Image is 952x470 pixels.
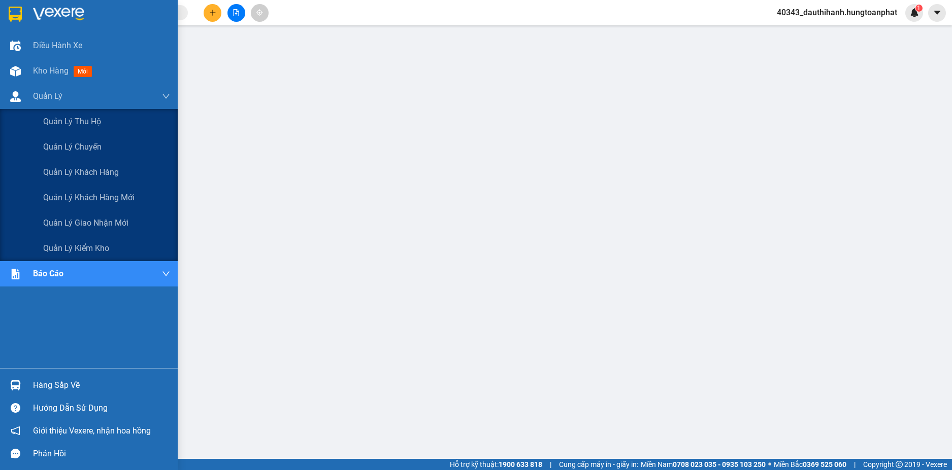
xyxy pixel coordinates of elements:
[43,191,135,204] span: Quản lý khách hàng mới
[10,41,21,51] img: warehouse-icon
[10,269,21,279] img: solution-icon
[33,90,62,102] span: Quản Lý
[43,115,101,128] span: Quản lý thu hộ
[209,9,216,16] span: plus
[11,403,20,413] span: question-circle
[43,216,128,229] span: Quản lý giao nhận mới
[774,459,846,470] span: Miền Bắc
[233,9,240,16] span: file-add
[917,5,921,12] span: 1
[33,267,63,280] span: Báo cáo
[33,424,151,437] span: Giới thiệu Vexere, nhận hoa hồng
[162,270,170,278] span: down
[550,459,551,470] span: |
[43,166,119,178] span: Quản lý khách hàng
[204,4,221,22] button: plus
[33,401,170,416] div: Hướng dẫn sử dụng
[10,66,21,77] img: warehouse-icon
[9,7,22,22] img: logo-vxr
[915,5,923,12] sup: 1
[227,4,245,22] button: file-add
[10,91,21,102] img: warehouse-icon
[450,459,542,470] span: Hỗ trợ kỹ thuật:
[854,459,856,470] span: |
[33,66,69,76] span: Kho hàng
[33,446,170,461] div: Phản hồi
[43,242,109,255] span: Quản lý kiểm kho
[11,426,20,436] span: notification
[933,8,942,17] span: caret-down
[74,66,92,77] span: mới
[769,6,905,19] span: 40343_dauthihanh.hungtoanphat
[11,449,20,458] span: message
[641,459,766,470] span: Miền Nam
[33,39,82,52] span: Điều hành xe
[251,4,269,22] button: aim
[10,380,21,390] img: warehouse-icon
[910,8,919,17] img: icon-new-feature
[256,9,263,16] span: aim
[162,92,170,100] span: down
[768,462,771,466] span: ⚪️
[928,4,946,22] button: caret-down
[803,460,846,468] strong: 0369 525 060
[43,140,102,153] span: Quản lý chuyến
[559,459,638,470] span: Cung cấp máy in - giấy in:
[673,460,766,468] strong: 0708 023 035 - 0935 103 250
[896,461,903,468] span: copyright
[33,378,170,393] div: Hàng sắp về
[499,460,542,468] strong: 1900 633 818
